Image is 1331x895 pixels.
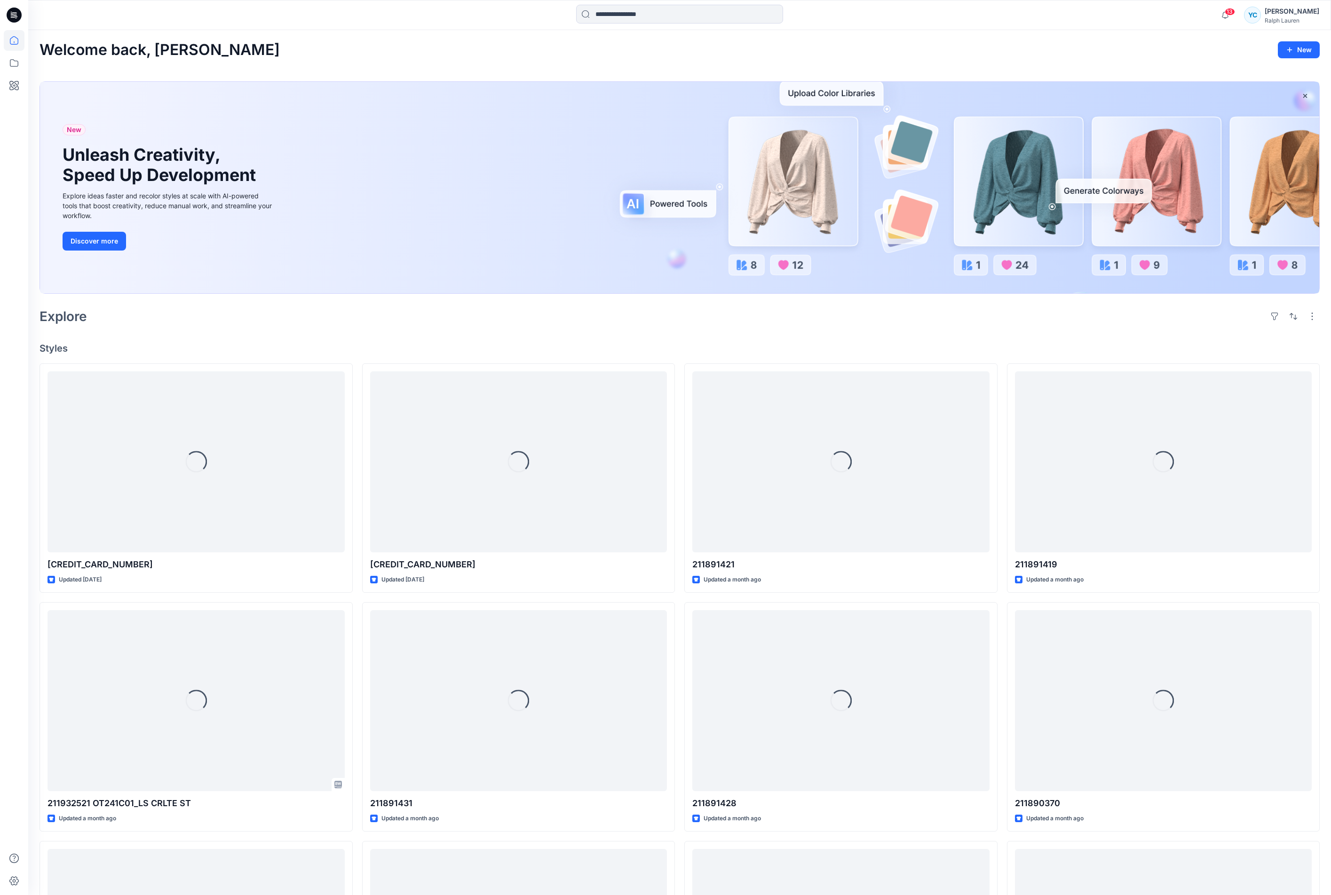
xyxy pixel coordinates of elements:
[1026,575,1084,585] p: Updated a month ago
[40,343,1320,354] h4: Styles
[40,41,280,59] h2: Welcome back, [PERSON_NAME]
[59,575,102,585] p: Updated [DATE]
[63,232,274,251] a: Discover more
[692,558,990,571] p: 211891421
[1265,17,1319,24] div: Ralph Lauren
[381,814,439,824] p: Updated a month ago
[48,797,345,810] p: 211932521 OT241C01_LS CRLTE ST
[704,814,761,824] p: Updated a month ago
[63,145,260,185] h1: Unleash Creativity, Speed Up Development
[704,575,761,585] p: Updated a month ago
[370,558,667,571] p: [CREDIT_CARD_NUMBER]
[67,124,81,135] span: New
[40,309,87,324] h2: Explore
[1225,8,1235,16] span: 13
[59,814,116,824] p: Updated a month ago
[1278,41,1320,58] button: New
[48,558,345,571] p: [CREDIT_CARD_NUMBER]
[63,232,126,251] button: Discover more
[1244,7,1261,24] div: YC
[1015,797,1312,810] p: 211890370
[1026,814,1084,824] p: Updated a month ago
[63,191,274,220] div: Explore ideas faster and recolor styles at scale with AI-powered tools that boost creativity, red...
[1265,6,1319,17] div: [PERSON_NAME]
[1015,558,1312,571] p: 211891419
[381,575,424,585] p: Updated [DATE]
[370,797,667,810] p: 211891431
[692,797,990,810] p: 211891428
